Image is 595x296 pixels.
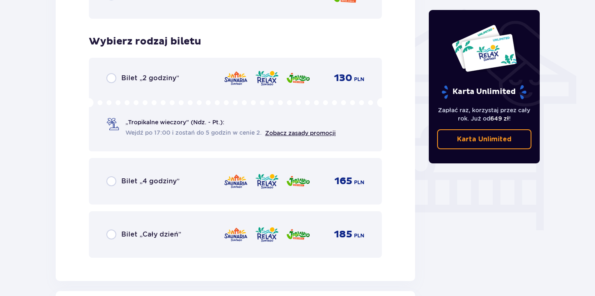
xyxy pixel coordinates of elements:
p: Wybierz rodzaj biletu [89,35,201,48]
p: PLN [354,232,364,239]
p: Karta Unlimited [441,85,527,99]
p: 165 [334,175,352,187]
p: 185 [334,228,352,241]
p: Zapłać raz, korzystaj przez cały rok. Już od ! [437,106,532,123]
img: zone logo [224,173,248,190]
p: Karta Unlimited [457,135,511,144]
span: Wejdź po 17:00 i zostań do 5 godzin w cenie 2. [125,128,262,137]
img: zone logo [255,226,279,243]
span: 649 zł [490,115,509,122]
p: „Tropikalne wieczory" (Ndz. - Pt.): [125,118,224,126]
img: zone logo [286,69,310,87]
img: zone logo [224,69,248,87]
a: Karta Unlimited [437,129,532,149]
p: 130 [334,72,352,84]
p: Bilet „Cały dzień” [121,230,181,239]
p: PLN [354,179,364,186]
a: Zobacz zasady promocji [265,130,336,136]
p: Bilet „2 godziny” [121,74,179,83]
p: PLN [354,76,364,83]
img: zone logo [224,226,248,243]
img: zone logo [255,173,279,190]
p: Bilet „4 godziny” [121,177,179,186]
img: zone logo [255,69,279,87]
img: zone logo [286,226,310,243]
img: zone logo [286,173,310,190]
